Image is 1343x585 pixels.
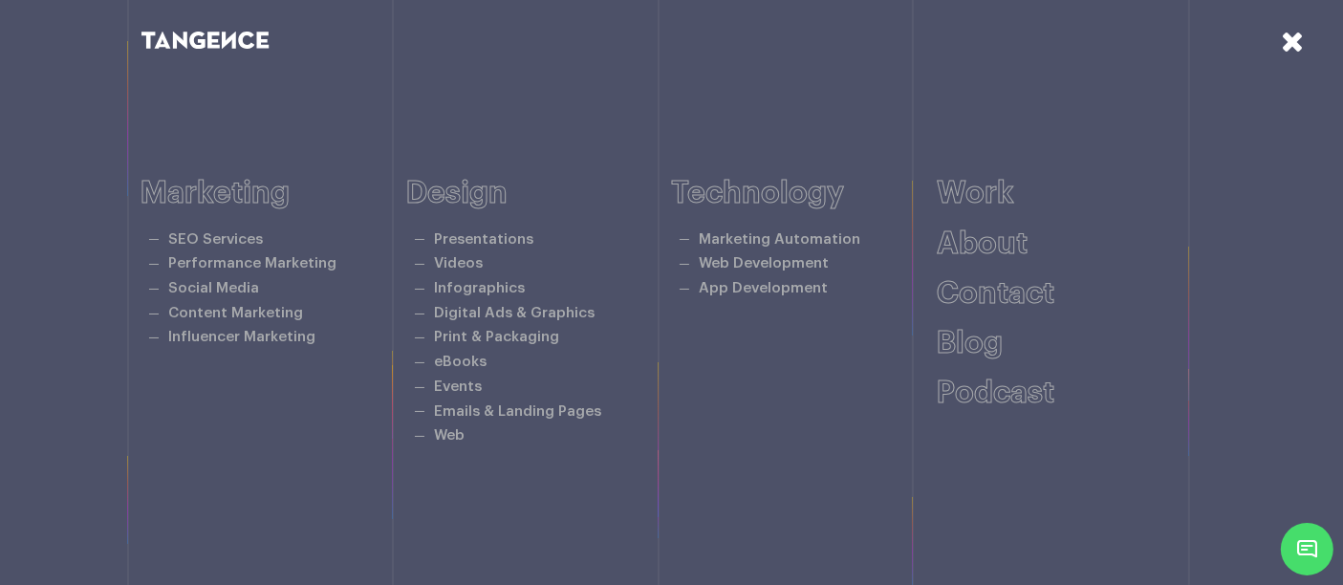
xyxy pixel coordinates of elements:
a: App Development [699,281,828,295]
a: Videos [434,256,483,271]
a: Social Media [168,281,259,295]
a: Work [937,178,1014,208]
a: Contact [937,278,1054,309]
a: Blog [937,328,1003,358]
a: Emails & Landing Pages [434,404,601,419]
a: Print & Packaging [434,330,559,344]
a: Presentations [434,232,533,247]
a: Digital Ads & Graphics [434,306,595,320]
a: SEO Services [168,232,263,247]
a: About [937,228,1028,259]
a: Infographics [434,281,525,295]
h6: Technology [672,177,938,210]
a: eBooks [434,355,487,369]
span: Chat Widget [1281,523,1333,575]
h6: Marketing [141,177,407,210]
a: Influencer Marketing [168,330,315,344]
a: Web [434,428,465,443]
a: Events [434,379,482,394]
a: Web Development [699,256,829,271]
a: Performance Marketing [168,256,336,271]
a: Content Marketing [168,306,303,320]
a: Podcast [937,378,1054,408]
a: Marketing Automation [699,232,860,247]
h6: Design [406,177,672,210]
